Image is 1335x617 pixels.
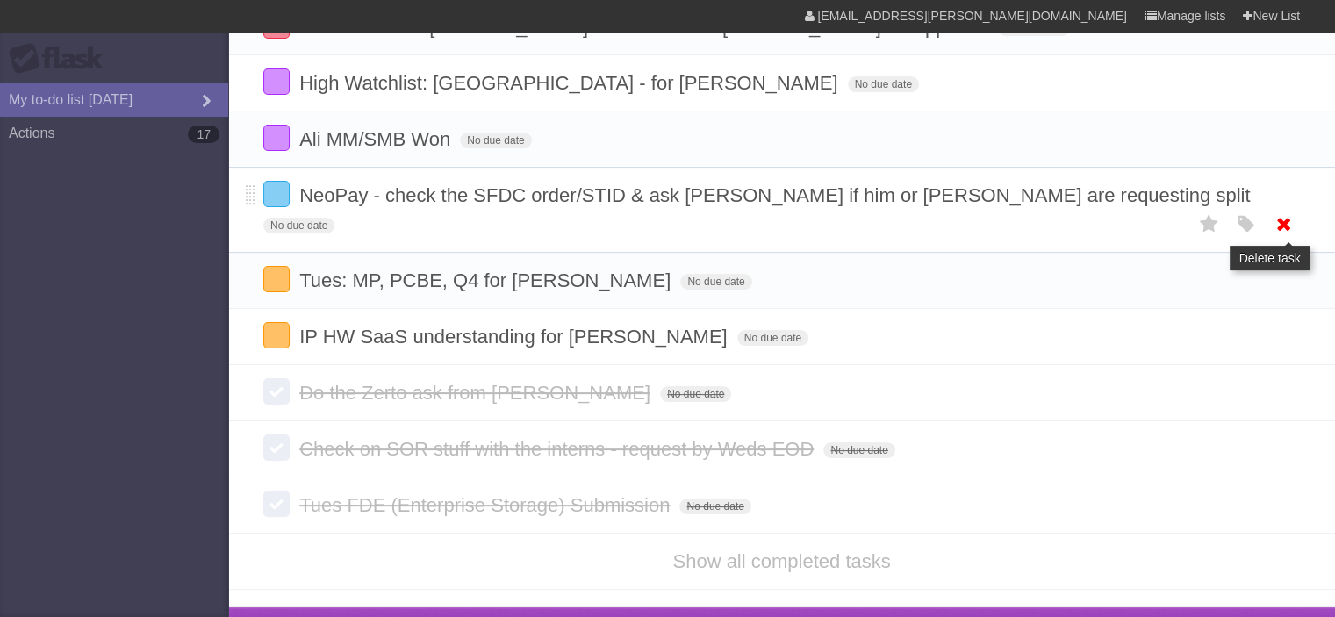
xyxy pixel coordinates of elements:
label: Star task [1193,210,1226,239]
label: Done [263,491,290,517]
span: Check on SOR stuff with the interns - request by Weds EOD [299,438,818,460]
div: Flask [9,43,114,75]
span: IP HW SaaS understanding for [PERSON_NAME] [299,326,731,348]
span: High Watchlist: [GEOGRAPHIC_DATA] - for [PERSON_NAME] [299,72,842,94]
b: 17 [188,126,219,143]
span: No due date [460,133,531,148]
span: Ali MM/SMB Won [299,128,455,150]
span: No due date [848,76,919,92]
span: No due date [680,274,751,290]
span: Tues: MP, PCBE, Q4 for [PERSON_NAME] [299,269,675,291]
a: Show all completed tasks [672,550,890,572]
span: No due date [263,218,334,233]
span: Do the Zerto ask from [PERSON_NAME] [299,382,655,404]
span: Tues FDE (Enterprise Storage) Submission [299,494,674,516]
span: No due date [737,330,808,346]
label: Done [263,266,290,292]
label: Done [263,434,290,461]
label: Done [263,181,290,207]
label: Done [263,68,290,95]
span: No due date [660,386,731,402]
span: No due date [823,442,894,458]
label: Done [263,125,290,151]
span: No due date [679,499,750,514]
span: NeoPay - check the SFDC order/STID & ask [PERSON_NAME] if him or [PERSON_NAME] are requesting split [299,184,1254,206]
label: Done [263,378,290,405]
label: Done [263,322,290,348]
